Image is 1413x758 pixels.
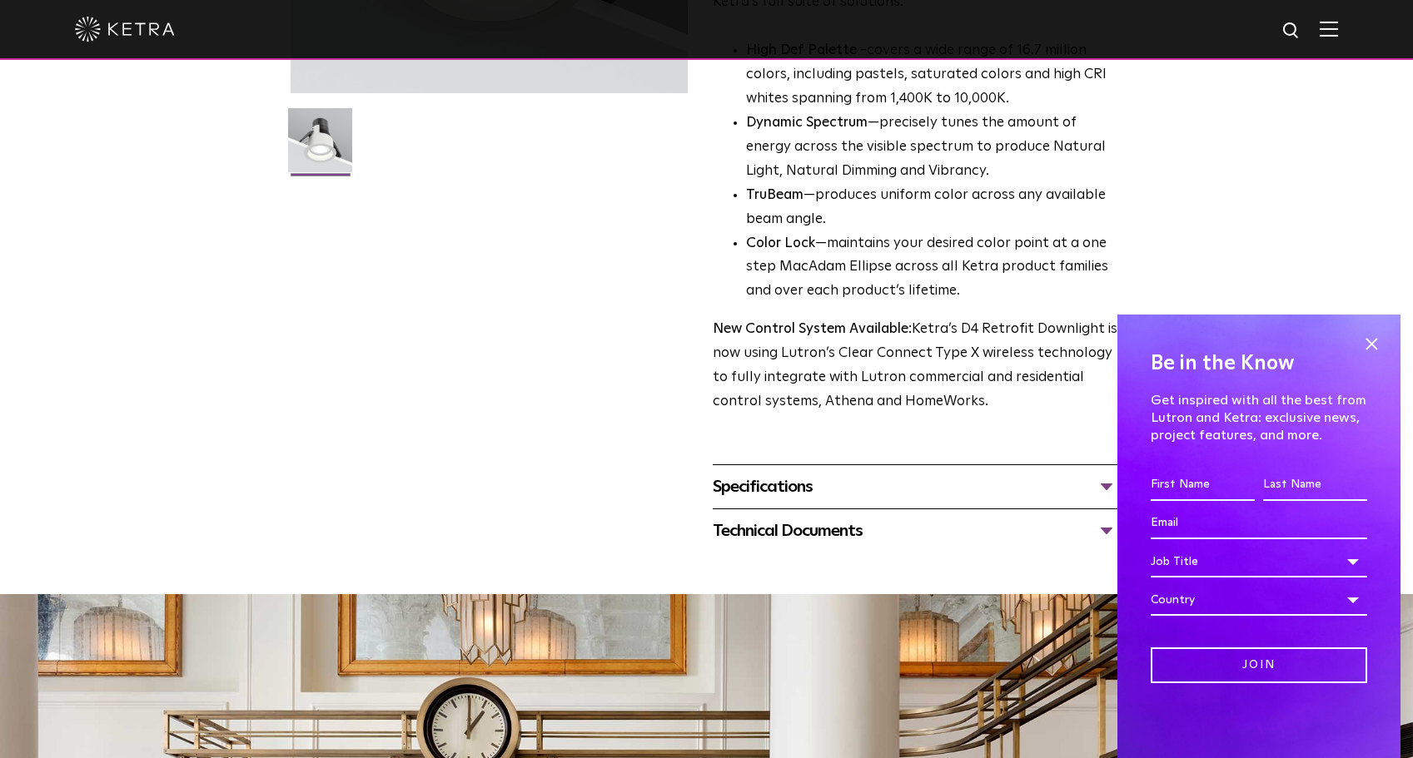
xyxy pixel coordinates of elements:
[746,236,815,250] strong: Color Lock
[288,108,352,185] img: D4R Retrofit Downlight
[746,232,1118,305] li: —maintains your desired color point at a one step MacAdam Ellipse across all Ketra product famili...
[713,318,1118,414] p: Ketra’s D4 Retrofit Downlight is now using Lutron’s Clear Connect Type X wireless technology to f...
[1151,469,1255,501] input: First Name
[713,473,1118,500] div: Specifications
[1151,508,1367,539] input: Email
[746,188,804,202] strong: TruBeam
[746,116,868,130] strong: Dynamic Spectrum
[746,184,1118,232] li: —produces uniform color across any available beam angle.
[1151,348,1367,379] h4: Be in the Know
[1151,546,1367,577] div: Job Title
[1151,647,1367,683] input: Join
[1263,469,1367,501] input: Last Name
[1151,392,1367,443] p: Get inspired with all the best from Lutron and Ketra: exclusive news, project features, and more.
[713,518,1118,544] div: Technical Documents
[746,111,1118,184] li: —precisely tunes the amount of energy across the visible spectrum to produce Natural Light, Natur...
[746,39,1118,111] p: covers a wide range of 16.7 million colors, including pastels, saturated colors and high CRI whit...
[1281,21,1302,42] img: search icon
[713,322,912,336] strong: New Control System Available:
[1151,584,1367,616] div: Country
[75,17,175,42] img: ketra-logo-2019-white
[1320,21,1338,37] img: Hamburger%20Nav.svg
